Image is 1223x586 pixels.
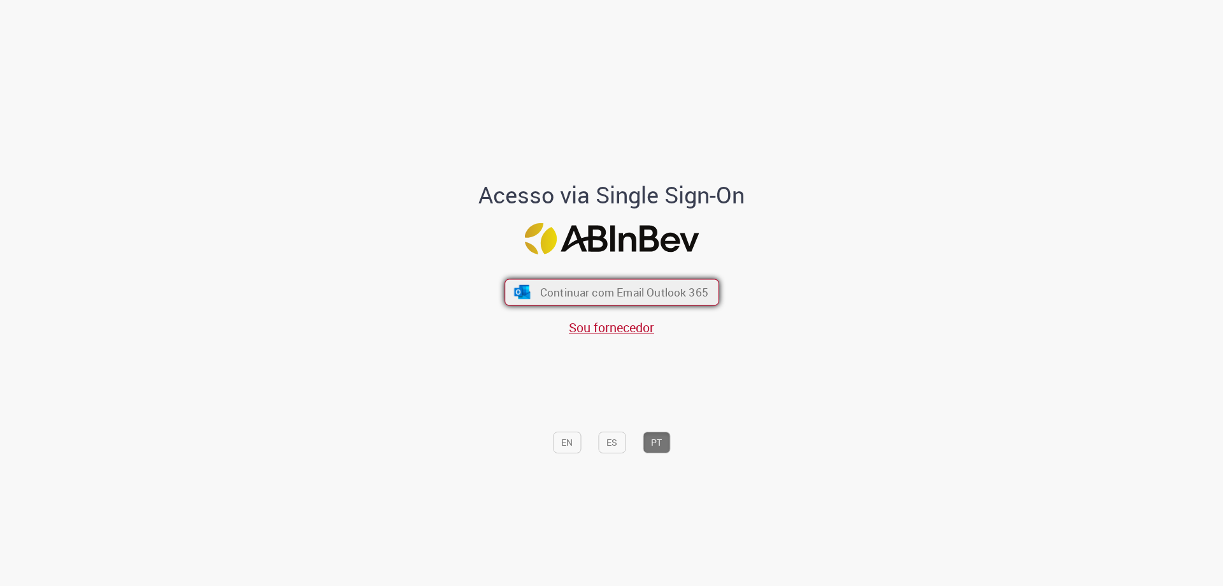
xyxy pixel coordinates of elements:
img: Logo ABInBev [524,223,699,254]
span: Continuar com Email Outlook 365 [540,285,708,300]
button: ES [598,432,626,453]
button: ícone Azure/Microsoft 360 Continuar com Email Outlook 365 [504,279,719,306]
h1: Acesso via Single Sign-On [435,182,789,208]
a: Sou fornecedor [569,319,654,336]
button: EN [553,432,581,453]
button: PT [643,432,670,453]
img: ícone Azure/Microsoft 360 [513,285,531,299]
